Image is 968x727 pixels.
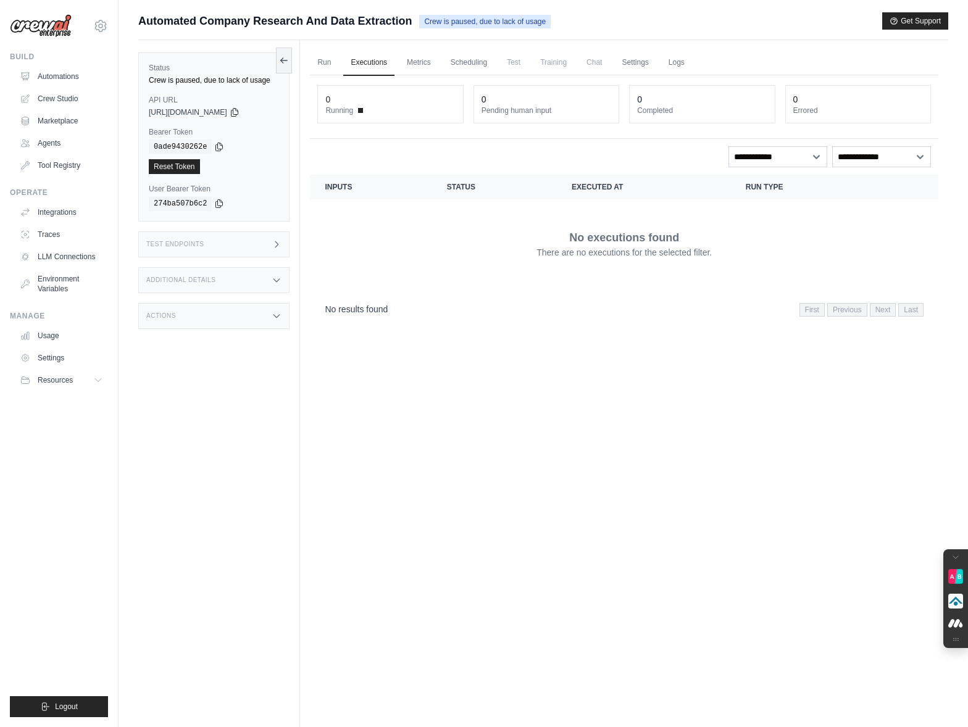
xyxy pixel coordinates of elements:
[310,175,432,199] th: Inputs
[793,106,923,115] dt: Errored
[569,229,679,246] p: No executions found
[15,370,108,390] button: Resources
[870,303,896,317] span: Next
[10,14,72,38] img: Logo
[15,156,108,175] a: Tool Registry
[146,276,215,284] h3: Additional Details
[15,89,108,109] a: Crew Studio
[325,93,330,106] div: 0
[799,303,924,317] nav: Pagination
[343,50,394,76] a: Executions
[325,106,353,115] span: Running
[731,175,875,199] th: Run Type
[15,269,108,299] a: Environment Variables
[557,175,731,199] th: Executed at
[482,93,486,106] div: 0
[579,50,609,75] span: Chat is not available until the deployment is complete
[149,139,212,154] code: 0ade9430262e
[432,175,557,199] th: Status
[149,159,200,174] a: Reset Token
[948,594,963,609] img: Presse-Versorgung Lead-Generierung icon
[898,303,924,317] span: Last
[10,696,108,717] button: Logout
[419,15,551,28] span: Crew is paused, due to lack of usage
[15,67,108,86] a: Automations
[146,312,176,320] h3: Actions
[149,63,279,73] label: Status
[15,133,108,153] a: Agents
[15,111,108,131] a: Marketplace
[614,50,656,76] a: Settings
[15,348,108,368] a: Settings
[637,93,642,106] div: 0
[482,106,611,115] dt: Pending human input
[138,12,412,30] span: Automated Company Research And Data Extraction
[149,107,227,117] span: [URL][DOMAIN_NAME]
[499,50,528,75] span: Test
[637,106,767,115] dt: Completed
[149,127,279,137] label: Bearer Token
[15,247,108,267] a: LLM Connections
[799,303,825,317] span: First
[149,196,212,211] code: 274ba507b6c2
[793,93,798,106] div: 0
[325,303,388,315] p: No results found
[10,311,108,321] div: Manage
[661,50,692,76] a: Logs
[15,225,108,244] a: Traces
[536,246,712,259] p: There are no executions for the selected filter.
[310,293,938,325] nav: Pagination
[149,75,279,85] div: Crew is paused, due to lack of usage
[399,50,438,76] a: Metrics
[443,50,494,76] a: Scheduling
[533,50,574,75] span: Training is not available until the deployment is complete
[827,303,867,317] span: Previous
[146,241,204,248] h3: Test Endpoints
[310,175,938,325] section: Crew executions table
[15,202,108,222] a: Integrations
[948,569,963,584] img: Find Product Alternatives icon
[15,326,108,346] a: Usage
[882,12,948,30] button: Get Support
[149,95,279,105] label: API URL
[10,52,108,62] div: Build
[55,702,78,712] span: Logout
[149,184,279,194] label: User Bearer Token
[38,375,73,385] span: Resources
[310,50,338,76] a: Run
[10,188,108,197] div: Operate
